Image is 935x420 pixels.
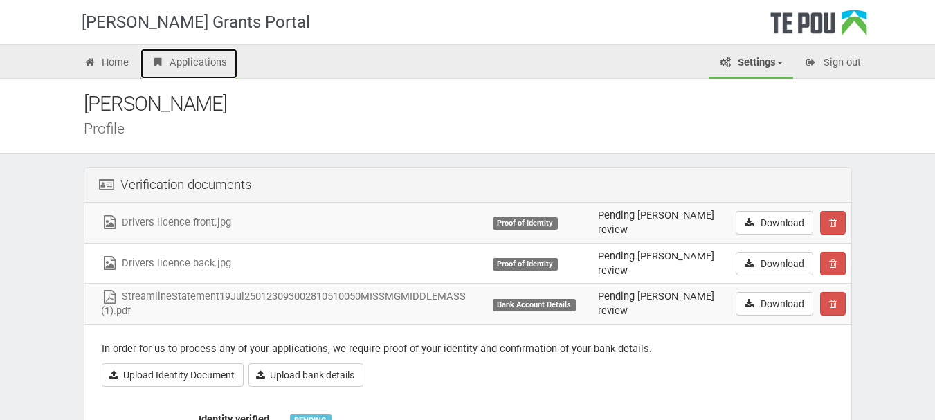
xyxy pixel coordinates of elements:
p: In order for us to process any of your applications, we require proof of your identity and confir... [102,342,834,356]
a: Drivers licence back.jpg [101,257,231,269]
div: Verification documents [84,168,851,203]
a: Download [736,252,813,275]
td: Pending [PERSON_NAME] review [592,284,730,325]
div: Bank Account Details [493,299,576,311]
div: Proof of Identity [493,258,558,271]
a: Upload Identity Document [102,363,244,387]
div: [PERSON_NAME] [84,89,873,119]
div: Te Pou Logo [770,10,867,44]
div: Proof of Identity [493,217,558,230]
a: StreamlineStatement19Jul250123093002810510050MISSMGMIDDLEMASS (1).pdf [101,290,466,317]
a: Drivers licence front.jpg [101,216,231,228]
td: Pending [PERSON_NAME] review [592,243,730,284]
a: Home [73,48,140,79]
a: Upload bank details [248,363,363,387]
div: Profile [84,121,873,136]
td: Pending [PERSON_NAME] review [592,203,730,243]
a: Settings [709,48,793,79]
a: Download [736,292,813,316]
a: Applications [140,48,237,79]
a: Download [736,211,813,235]
a: Sign out [795,48,871,79]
